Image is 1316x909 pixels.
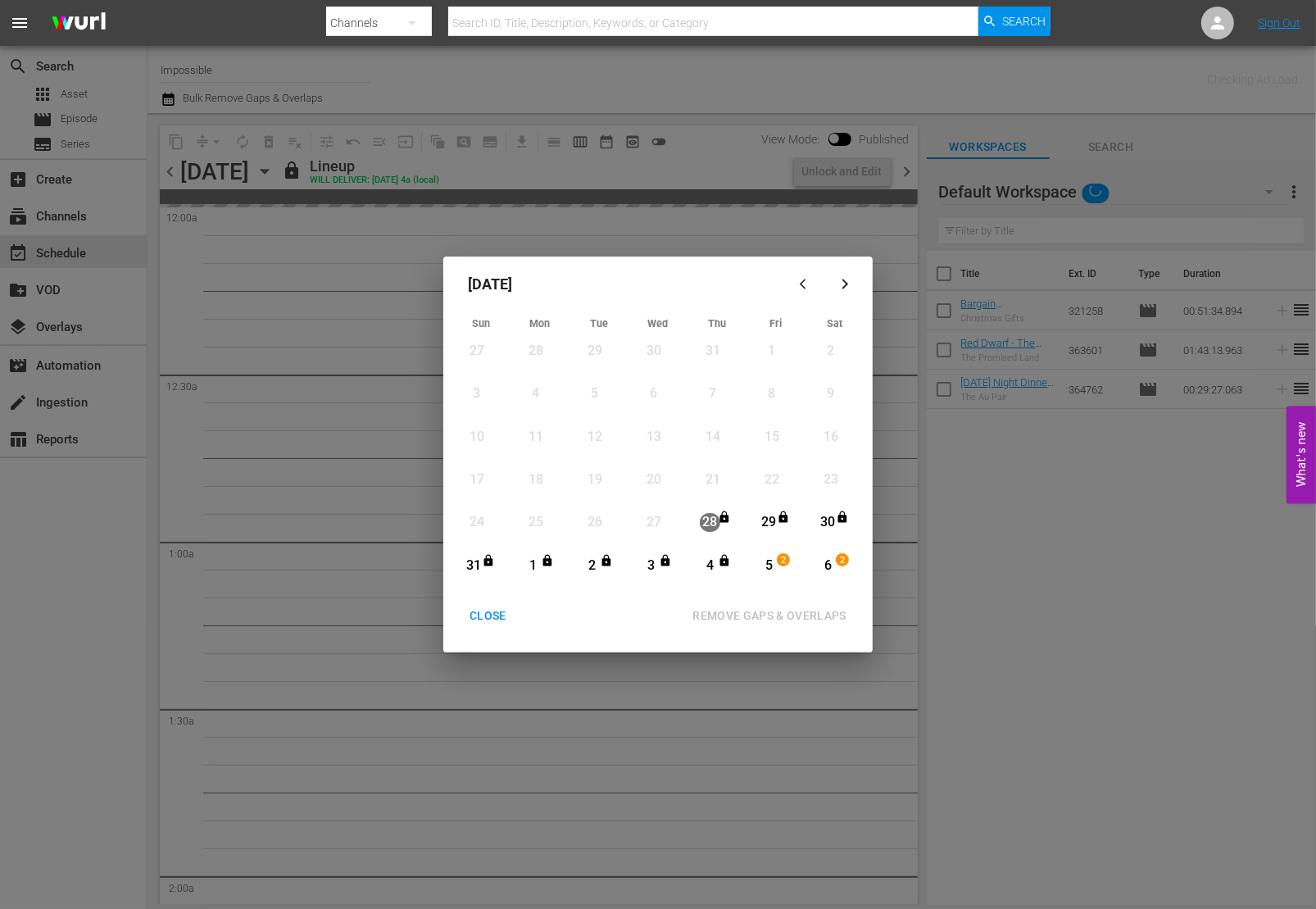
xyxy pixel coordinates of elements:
[828,317,843,330] span: Sat
[525,470,546,489] div: 18
[1258,16,1300,30] a: Sign Out
[702,428,723,447] div: 14
[700,513,720,532] div: 28
[837,554,848,567] span: 2
[1287,406,1316,503] button: Open Feedback Widget
[648,317,669,330] span: Wed
[759,513,779,532] div: 29
[761,428,782,447] div: 15
[820,428,841,447] div: 16
[590,317,608,330] span: Tue
[464,557,484,575] div: 31
[584,384,605,403] div: 5
[702,470,723,489] div: 21
[761,342,782,361] div: 1
[584,342,605,361] div: 29
[643,513,664,532] div: 27
[456,606,520,626] div: CLOSE
[643,470,664,489] div: 20
[1002,7,1046,36] span: Search
[778,554,789,567] span: 2
[525,513,546,532] div: 25
[582,557,602,575] div: 2
[525,342,546,361] div: 28
[761,470,782,489] div: 22
[467,342,488,361] div: 27
[452,312,864,593] div: Month View
[450,601,526,631] button: CLOSE
[820,384,841,403] div: 9
[759,557,779,575] div: 5
[770,317,783,330] span: Fri
[820,470,841,489] div: 23
[452,265,786,304] div: [DATE]
[702,384,723,403] div: 7
[643,428,664,447] div: 13
[584,470,605,489] div: 19
[761,384,782,403] div: 8
[584,428,605,447] div: 12
[467,384,488,403] div: 3
[39,4,118,43] img: ans4CAIJ8jUAAAAAAAAAAAAAAAAAAAAAAAAgQb4GAAAAAAAAAAAAAAAAAAAAAAAAJMjXAAAAAAAAAAAAAAAAAAAAAAAAgAT5G...
[643,342,664,361] div: 30
[818,557,838,575] div: 6
[10,13,29,33] span: menu
[523,557,543,575] div: 1
[525,384,546,403] div: 4
[820,342,841,361] div: 2
[643,384,664,403] div: 6
[584,513,605,532] div: 26
[700,557,720,575] div: 4
[530,317,551,330] span: Mon
[525,428,546,447] div: 11
[641,557,661,575] div: 3
[472,317,490,330] span: Sun
[467,428,488,447] div: 10
[818,513,838,532] div: 30
[467,513,488,532] div: 24
[702,342,723,361] div: 31
[708,317,726,330] span: Thu
[467,470,488,489] div: 17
